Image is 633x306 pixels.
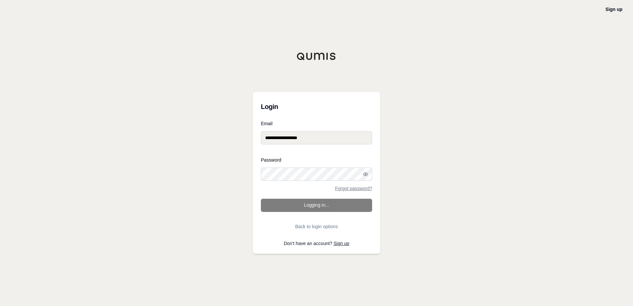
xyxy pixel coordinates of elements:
[261,121,372,126] label: Email
[334,241,349,246] a: Sign up
[261,220,372,233] button: Back to login options
[261,100,372,113] h3: Login
[261,158,372,162] label: Password
[297,52,336,60] img: Qumis
[335,186,372,191] a: Forgot password?
[606,7,622,12] a: Sign up
[261,241,372,246] p: Don't have an account?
